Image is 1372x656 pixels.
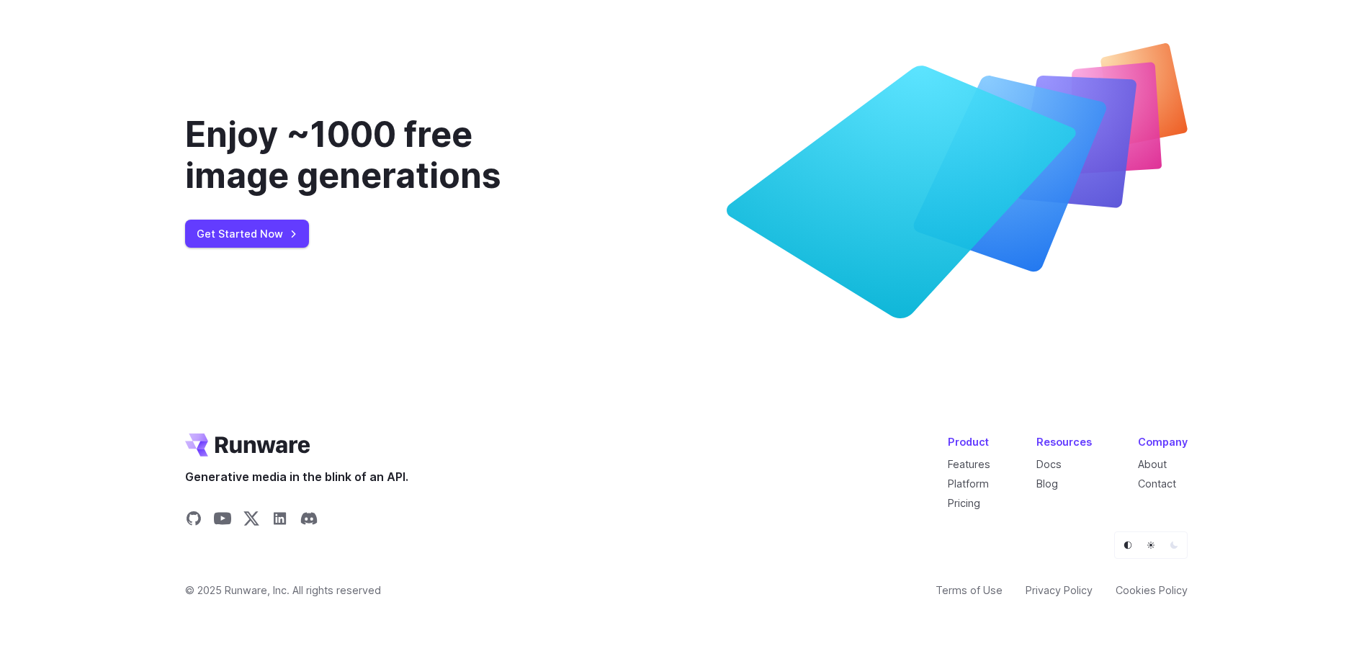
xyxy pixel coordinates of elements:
[948,458,990,470] a: Features
[300,510,318,531] a: Share on Discord
[1141,535,1161,555] button: Light
[1026,582,1093,598] a: Privacy Policy
[1036,458,1062,470] a: Docs
[1114,531,1188,559] ul: Theme selector
[1138,433,1188,450] div: Company
[214,510,231,531] a: Share on YouTube
[272,510,289,531] a: Share on LinkedIn
[1138,458,1167,470] a: About
[948,433,990,450] div: Product
[185,582,381,598] span: © 2025 Runware, Inc. All rights reserved
[1138,477,1176,490] a: Contact
[185,510,202,531] a: Share on GitHub
[948,497,980,509] a: Pricing
[185,220,309,248] a: Get Started Now
[185,433,310,457] a: Go to /
[1116,582,1188,598] a: Cookies Policy
[936,582,1003,598] a: Terms of Use
[1036,477,1058,490] a: Blog
[185,468,408,487] span: Generative media in the blink of an API.
[948,477,989,490] a: Platform
[1118,535,1138,555] button: Default
[185,114,577,197] div: Enjoy ~1000 free image generations
[1164,535,1184,555] button: Dark
[1036,433,1092,450] div: Resources
[243,510,260,531] a: Share on X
